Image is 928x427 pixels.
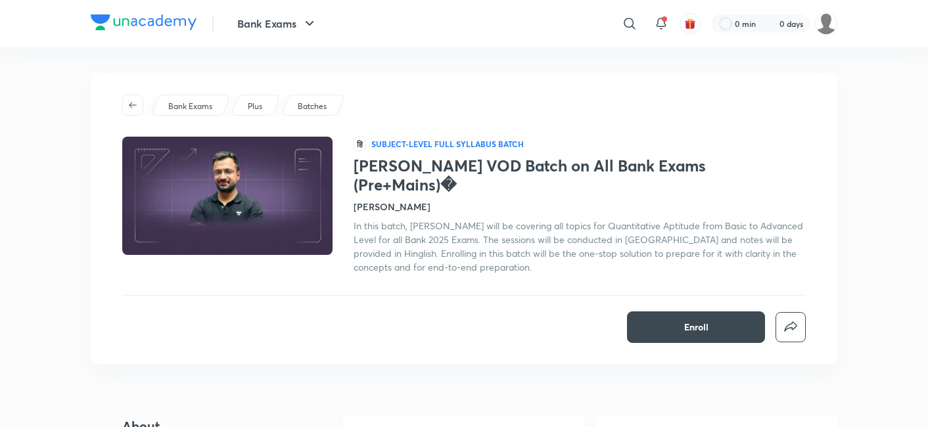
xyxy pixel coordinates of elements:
a: Bank Exams [166,101,215,112]
img: Company Logo [91,14,197,30]
img: avatar [684,18,696,30]
span: Enroll [684,321,708,334]
img: streak [764,17,777,30]
a: Company Logo [91,14,197,34]
p: Subject-level full syllabus Batch [371,139,524,149]
h4: [PERSON_NAME] [354,200,430,213]
a: Plus [246,101,265,112]
button: avatar [680,13,701,34]
img: Drishti Chauhan [815,12,837,35]
p: Plus [248,101,262,112]
button: Bank Exams [229,11,325,37]
span: In this batch, [PERSON_NAME] will be covering all topics for Quantitative Aptitude from Basic to ... [354,219,803,273]
img: Thumbnail [120,135,335,256]
button: Enroll [627,311,765,343]
p: Bank Exams [168,101,212,112]
span: हि [354,137,366,151]
p: Batches [298,101,327,112]
a: Batches [296,101,329,112]
h1: [PERSON_NAME] VOD Batch on All Bank Exams (Pre+Mains)� [354,156,806,194]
